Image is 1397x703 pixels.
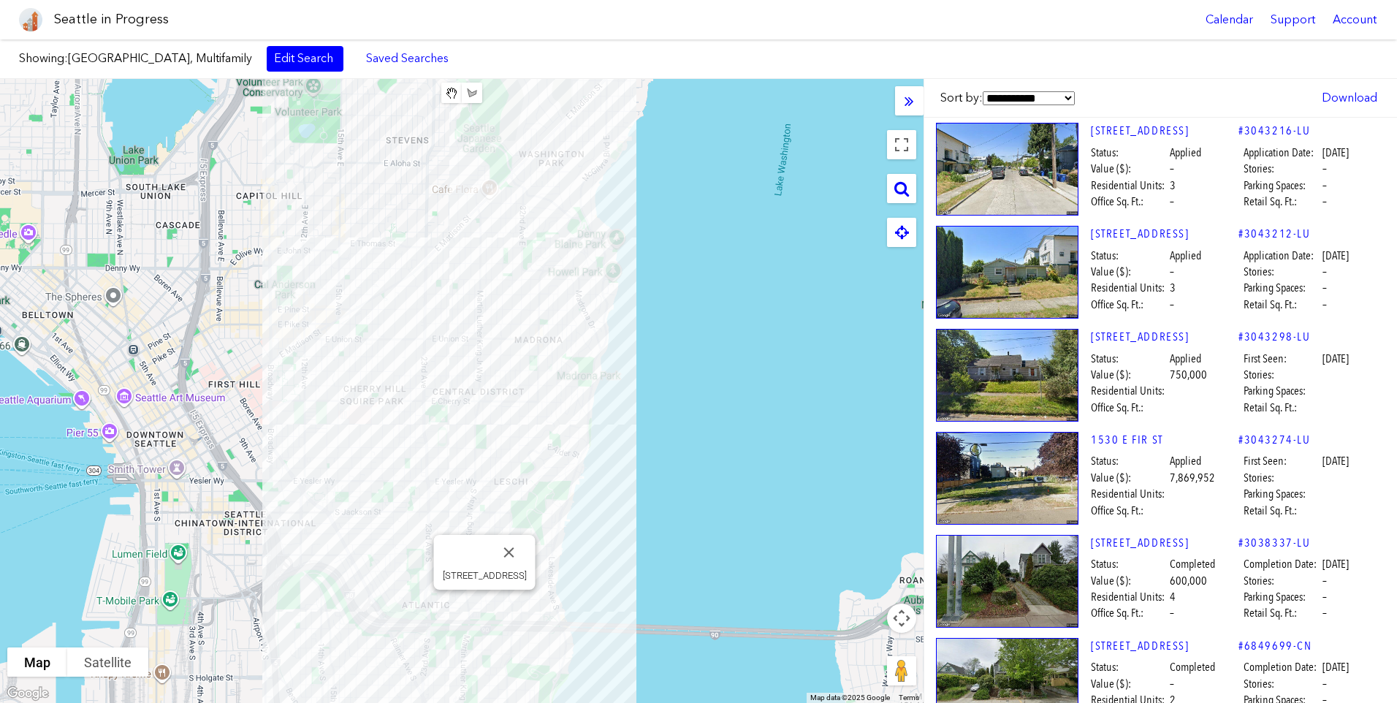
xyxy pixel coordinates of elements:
span: Applied [1170,145,1201,161]
span: – [1170,194,1174,210]
span: – [1170,161,1174,177]
img: 1613_23RD_AVE_SEATTLE.jpg [936,535,1078,628]
span: – [1322,676,1327,692]
span: 3 [1170,280,1176,296]
span: First Seen: [1244,351,1320,367]
span: Completed [1170,659,1215,675]
span: – [1322,573,1327,589]
span: Completion Date: [1244,659,1320,675]
span: Value ($): [1091,573,1168,589]
span: [DATE] [1322,453,1349,469]
span: Retail Sq. Ft.: [1244,400,1320,416]
a: Edit Search [267,46,343,71]
span: Office Sq. Ft.: [1091,297,1168,313]
button: Stop drawing [441,83,462,103]
span: 3 [1170,178,1176,194]
span: – [1322,297,1327,313]
span: [DATE] [1322,248,1349,264]
span: Map data ©2025 Google [810,693,890,702]
span: Office Sq. Ft.: [1091,400,1168,416]
span: [GEOGRAPHIC_DATA], Multifamily [68,51,252,65]
select: Sort by: [983,91,1075,105]
span: Value ($): [1091,367,1168,383]
a: Open this area in Google Maps (opens a new window) [4,684,52,703]
span: 600,000 [1170,573,1207,589]
img: 1103_26TH_AVE_S_SEATTLE.jpg [936,329,1078,422]
span: Status: [1091,659,1168,675]
a: #3043298-LU [1238,329,1311,345]
span: Status: [1091,453,1168,469]
span: First Seen: [1244,453,1320,469]
button: Show satellite imagery [67,647,148,677]
span: Stories: [1244,573,1320,589]
span: Status: [1091,248,1168,264]
span: Stories: [1244,470,1320,486]
img: 1307_29TH_AVE_S_SEATTLE.jpg [936,226,1078,319]
a: [STREET_ADDRESS] [1091,535,1238,551]
span: Status: [1091,351,1168,367]
span: – [1322,605,1327,621]
span: Value ($): [1091,264,1168,280]
span: 750,000 [1170,367,1207,383]
span: Parking Spaces: [1244,383,1320,399]
span: Value ($): [1091,161,1168,177]
span: Residential Units: [1091,589,1168,605]
span: Residential Units: [1091,178,1168,194]
span: Retail Sq. Ft.: [1244,194,1320,210]
img: 1530_E_FIR_ST_SEATTLE.jpg [936,432,1078,525]
span: Parking Spaces: [1244,178,1320,194]
span: – [1170,264,1174,280]
span: Applied [1170,453,1201,469]
a: [STREET_ADDRESS] [1091,123,1238,139]
span: Application Date: [1244,145,1320,161]
img: 1313_29TH_AVE_S_SEATTLE.jpg [936,123,1078,216]
span: Residential Units: [1091,486,1168,502]
span: – [1322,194,1327,210]
span: Applied [1170,351,1201,367]
span: Applied [1170,248,1201,264]
span: Completed [1170,556,1215,572]
span: [DATE] [1322,659,1349,675]
span: – [1322,264,1327,280]
span: – [1170,676,1174,692]
span: Office Sq. Ft.: [1091,503,1168,519]
button: Drag Pegman onto the map to open Street View [887,656,916,685]
span: Retail Sq. Ft.: [1244,503,1320,519]
span: – [1322,178,1327,194]
span: [DATE] [1322,145,1349,161]
a: [STREET_ADDRESS] [1091,329,1238,345]
span: Residential Units: [1091,280,1168,296]
a: Download [1314,85,1385,110]
span: Retail Sq. Ft.: [1244,605,1320,621]
a: #3038337-LU [1238,535,1311,551]
a: #3043212-LU [1238,226,1311,242]
span: 4 [1170,589,1176,605]
span: Value ($): [1091,470,1168,486]
label: Sort by: [940,90,1075,106]
span: – [1322,589,1327,605]
span: Stories: [1244,367,1320,383]
span: Office Sq. Ft.: [1091,194,1168,210]
img: Google [4,684,52,703]
a: 1530 E FIR ST [1091,432,1238,448]
div: [STREET_ADDRESS] [443,570,527,581]
span: Application Date: [1244,248,1320,264]
span: Status: [1091,556,1168,572]
a: #3043216-LU [1238,123,1311,139]
span: Residential Units: [1091,383,1168,399]
span: Parking Spaces: [1244,589,1320,605]
span: Stories: [1244,264,1320,280]
span: 7,869,952 [1170,470,1215,486]
span: Stories: [1244,161,1320,177]
label: Showing: [19,50,252,66]
span: Parking Spaces: [1244,280,1320,296]
span: Office Sq. Ft.: [1091,605,1168,621]
span: Status: [1091,145,1168,161]
img: favicon-96x96.png [19,8,42,31]
span: Retail Sq. Ft.: [1244,297,1320,313]
span: – [1170,297,1174,313]
span: [DATE] [1322,556,1349,572]
h1: Seattle in Progress [54,10,169,28]
button: Close [492,535,527,570]
span: Parking Spaces: [1244,486,1320,502]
